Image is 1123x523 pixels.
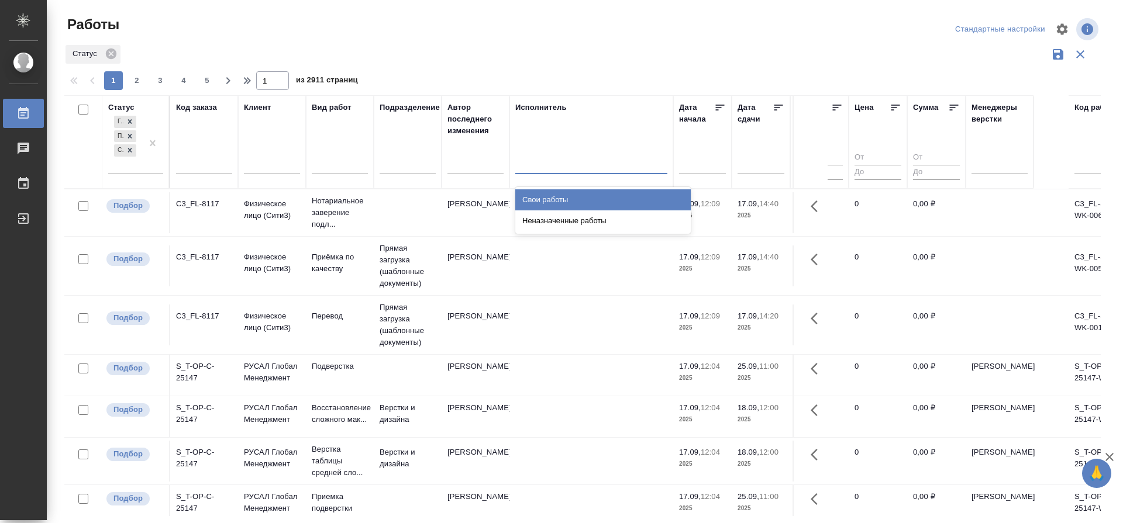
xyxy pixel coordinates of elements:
[972,491,1028,503] p: [PERSON_NAME]
[1087,461,1107,486] span: 🙏
[738,448,759,456] p: 18.09,
[701,252,720,261] p: 12:09
[442,304,509,345] td: [PERSON_NAME]
[312,491,368,514] p: Приемка подверстки
[738,263,784,275] p: 2025
[679,311,701,320] p: 17.09,
[244,310,300,334] p: Физическое лицо (Сити3)
[176,198,232,210] div: C3_FL-8117
[312,444,368,479] p: Верстка таблицы средней сло...
[73,48,101,60] p: Статус
[855,102,874,113] div: Цена
[738,458,784,470] p: 2025
[972,402,1028,414] p: [PERSON_NAME]
[105,491,163,507] div: Можно подбирать исполнителей
[701,492,720,501] p: 12:04
[701,199,720,208] p: 12:09
[244,102,271,113] div: Клиент
[312,251,368,275] p: Приёмка по качеству
[738,252,759,261] p: 17.09,
[679,414,726,425] p: 2025
[374,396,442,437] td: Верстки и дизайна
[176,361,232,384] div: S_T-OP-C-25147
[105,198,163,214] div: Можно подбирать исполнителей
[114,144,123,157] div: Сдан
[176,402,232,425] div: S_T-OP-C-25147
[679,322,726,334] p: 2025
[679,372,726,384] p: 2025
[114,130,123,143] div: Подбор
[515,189,691,210] div: Свои работы
[442,355,509,396] td: [PERSON_NAME]
[113,129,137,144] div: Готов к работе, Подбор, Сдан
[679,492,701,501] p: 17.09,
[174,71,193,90] button: 4
[1069,43,1091,65] button: Сбросить фильтры
[738,362,759,370] p: 25.09,
[759,403,778,412] p: 12:00
[105,402,163,418] div: Можно подбирать исполнителей
[804,192,832,220] button: Здесь прячутся важные кнопки
[679,102,714,125] div: Дата начала
[198,71,216,90] button: 5
[759,199,778,208] p: 14:40
[790,192,849,233] td: 0
[244,251,300,275] p: Физическое лицо (Сити3)
[907,245,966,286] td: 0,00 ₽
[244,491,300,514] p: РУСАЛ Глобал Менеджмент
[790,396,849,437] td: 45
[679,458,726,470] p: 2025
[790,355,849,396] td: 0
[374,296,442,354] td: Прямая загрузка (шаблонные документы)
[849,192,907,233] td: 0
[738,414,784,425] p: 2025
[244,446,300,470] p: РУСАЛ Глобал Менеджмент
[738,311,759,320] p: 17.09,
[679,403,701,412] p: 17.09,
[701,311,720,320] p: 12:09
[738,372,784,384] p: 2025
[907,304,966,345] td: 0,00 ₽
[515,102,567,113] div: Исполнитель
[312,310,368,322] p: Перевод
[952,20,1048,39] div: split button
[113,312,143,324] p: Подбор
[374,441,442,482] td: Верстки и дизайна
[151,75,170,86] span: 3
[105,310,163,326] div: Можно подбирать исполнителей
[759,311,778,320] p: 14:20
[176,491,232,514] div: S_T-OP-C-25147
[176,446,232,470] div: S_T-OP-C-25147
[679,362,701,370] p: 17.09,
[128,71,146,90] button: 2
[66,45,120,64] div: Статус
[447,102,504,137] div: Автор последнего изменения
[198,75,216,86] span: 5
[790,304,849,345] td: 1
[972,102,1028,125] div: Менеджеры верстки
[515,210,691,231] div: Неназначенные работы
[738,492,759,501] p: 25.09,
[849,396,907,437] td: 0
[907,192,966,233] td: 0,00 ₽
[804,485,832,513] button: Здесь прячутся важные кнопки
[738,210,784,221] p: 2025
[442,441,509,482] td: [PERSON_NAME]
[296,73,358,90] span: из 2911 страниц
[849,355,907,396] td: 0
[114,116,123,128] div: Готов к работе
[113,493,143,504] p: Подбор
[1048,15,1076,43] span: Настроить таблицу
[855,151,901,165] input: От
[738,503,784,514] p: 2025
[174,75,193,86] span: 4
[176,310,232,322] div: C3_FL-8117
[113,362,143,374] p: Подбор
[972,361,1028,372] p: [PERSON_NAME]
[759,252,778,261] p: 14:40
[679,252,701,261] p: 17.09,
[108,102,135,113] div: Статус
[105,251,163,267] div: Можно подбирать исполнителей
[442,245,509,286] td: [PERSON_NAME]
[442,396,509,437] td: [PERSON_NAME]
